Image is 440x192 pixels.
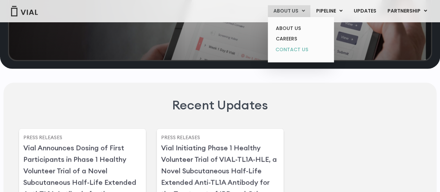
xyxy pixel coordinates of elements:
[172,97,268,114] h2: Recent Updates
[382,5,433,17] a: PARTNERSHIPMenu Toggle
[23,134,62,140] a: Press Releases
[270,33,331,44] a: CAREERS
[270,23,331,34] a: ABOUT US
[161,134,200,140] a: Press Releases
[270,44,331,55] a: CONTACT US
[311,5,348,17] a: PIPELINEMenu Toggle
[268,5,310,17] a: ABOUT USMenu Toggle
[10,6,38,16] img: Vial Logo
[348,5,382,17] a: UPDATES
